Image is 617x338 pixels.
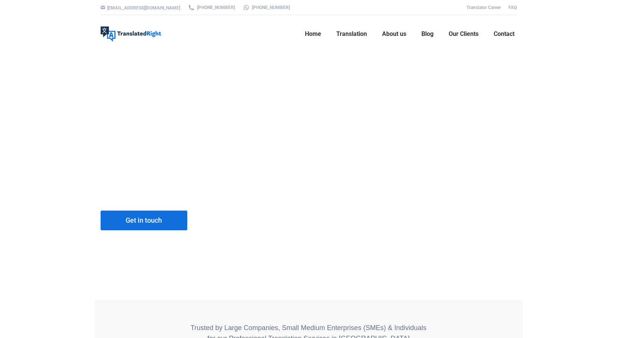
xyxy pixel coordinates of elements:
[334,22,369,46] a: Translation
[421,30,434,38] span: Blog
[101,26,161,42] img: Translated Right
[126,217,162,224] span: Get in touch
[188,4,235,11] a: [PHONE_NUMBER]
[380,22,409,46] a: About us
[449,30,479,38] span: Our Clients
[305,30,321,38] span: Home
[446,22,481,46] a: Our Clients
[101,174,196,195] div: 5000+ certified translators
[208,211,301,257] div: QUESTIONS ON TRANSLATION SERVICES?
[508,5,517,10] a: FAQ
[207,174,303,195] div: 50+ languages supported
[491,22,517,46] a: Contact
[314,177,410,193] div: TR Quality Guarantee
[494,30,514,38] span: Contact
[419,22,436,46] a: Blog
[101,115,374,163] h1: Professional Translation Services That You Can Trust
[303,22,323,46] a: Home
[336,30,367,38] span: Translation
[242,4,290,11] a: [PHONE_NUMBER]
[208,237,291,255] strong: Email [EMAIL_ADDRESS][DOMAIN_NAME]
[466,5,501,10] a: Translator Career
[107,5,180,11] a: [EMAIL_ADDRESS][DOMAIN_NAME]
[101,177,119,193] img: Professional Certified Translators providing translation services in various industries in 50+ la...
[382,30,406,38] span: About us
[101,211,187,230] a: Get in touch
